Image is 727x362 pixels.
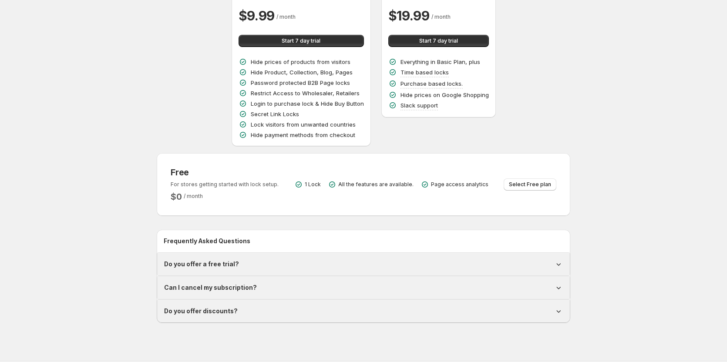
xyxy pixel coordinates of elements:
[401,101,438,110] p: Slack support
[431,181,488,188] p: Page access analytics
[419,37,458,44] span: Start 7 day trial
[388,7,430,24] h2: $ 19.99
[239,7,275,24] h2: $ 9.99
[401,79,463,88] p: Purchase based locks.
[171,191,182,202] h2: $ 0
[251,131,355,139] p: Hide payment methods from checkout
[184,193,203,199] span: / month
[388,35,489,47] button: Start 7 day trial
[251,110,299,118] p: Secret Link Locks
[401,57,480,66] p: Everything in Basic Plan, plus
[276,13,296,20] span: / month
[305,181,321,188] p: 1 Lock
[251,68,353,77] p: Hide Product, Collection, Blog, Pages
[509,181,551,188] span: Select Free plan
[251,99,364,108] p: Login to purchase lock & Hide Buy Button
[251,57,350,66] p: Hide prices of products from visitors
[171,181,279,188] p: For stores getting started with lock setup.
[401,90,489,99] p: Hide prices on Google Shopping
[282,37,320,44] span: Start 7 day trial
[164,307,238,315] h1: Do you offer discounts?
[251,120,356,129] p: Lock visitors from unwanted countries
[251,78,350,87] p: Password protected B2B Page locks
[251,89,360,97] p: Restrict Access to Wholesaler, Retailers
[431,13,451,20] span: / month
[504,178,556,191] button: Select Free plan
[239,35,364,47] button: Start 7 day trial
[164,237,563,245] h2: Frequently Asked Questions
[401,68,449,77] p: Time based locks
[338,181,414,188] p: All the features are available.
[164,260,239,268] h1: Do you offer a free trial?
[164,283,257,292] h1: Can I cancel my subscription?
[171,167,279,178] h3: Free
